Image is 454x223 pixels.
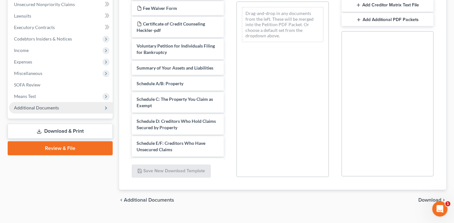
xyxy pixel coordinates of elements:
div: Drag-and-drop in any documents from the left. These will be merged into the Petition PDF Packet. ... [242,7,323,42]
span: Codebtors Insiders & Notices [14,36,72,41]
i: chevron_left [119,197,124,203]
a: Lawsuits [9,10,113,22]
a: chevron_left Additional Documents [119,197,174,203]
span: Schedule E/F: Creditors Who Have Unsecured Claims [137,140,206,152]
span: Expenses [14,59,32,64]
a: SOFA Review [9,79,113,91]
span: 1 [445,201,450,206]
span: Schedule A/B: Property [137,81,184,86]
a: Download & Print [8,124,113,139]
span: Fee Waiver Form [143,5,177,11]
iframe: Intercom live chat [432,201,448,217]
span: Income [14,48,29,53]
span: Summary of Your Assets and Liabilities [137,65,214,71]
span: Additional Documents [14,105,59,110]
span: Unsecured Nonpriority Claims [14,2,75,7]
span: Download [418,197,441,203]
span: Certificate of Credit Counseling Heckler-pdf [137,21,205,33]
button: Download chevron_right [418,197,446,203]
button: Add Additional PDF Packets [342,13,434,26]
span: Schedule C: The Property You Claim as Exempt [137,96,213,108]
i: chevron_right [441,197,446,203]
a: Review & File [8,141,113,155]
span: Schedule D: Creditors Who Hold Claims Secured by Property [137,118,216,130]
button: Save New Download Template [132,165,211,178]
span: Additional Documents [124,197,174,203]
span: Lawsuits [14,13,31,19]
span: Miscellaneous [14,71,42,76]
span: Executory Contracts [14,25,55,30]
span: Voluntary Petition for Individuals Filing for Bankruptcy [137,43,215,55]
span: Means Test [14,93,36,99]
span: SOFA Review [14,82,40,87]
a: Executory Contracts [9,22,113,33]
